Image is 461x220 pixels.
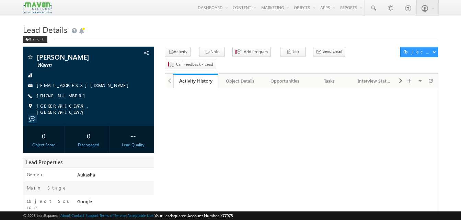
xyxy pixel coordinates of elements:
span: Lead Details [23,24,67,35]
label: Object Source [27,198,71,210]
a: Object Details [218,74,263,88]
div: Disengaged [70,142,107,148]
div: 0 [25,129,62,142]
div: Google [76,198,154,208]
span: Your Leadsquared Account Number is [154,213,233,218]
a: Back [23,36,51,41]
button: Call Feedback - Lead [165,60,216,70]
span: Send Email [323,48,342,54]
div: Activity History [178,77,213,84]
a: Opportunities [263,74,308,88]
button: Activity [165,47,191,57]
div: Opportunities [268,77,301,85]
button: Add Program [232,47,271,57]
label: Owner [27,171,43,178]
div: Back [23,36,47,43]
a: Contact Support [71,213,99,218]
button: Note [199,47,225,57]
span: Call Feedback - Lead [176,61,213,68]
span: Aukasha [77,172,95,178]
div: Tasks [313,77,346,85]
div: Object Score [25,142,62,148]
span: [PERSON_NAME] [37,53,117,60]
span: Warm [37,62,117,69]
span: 77978 [222,213,233,218]
a: [EMAIL_ADDRESS][DOMAIN_NAME] [37,82,132,88]
span: © 2025 LeadSquared | | | | | [23,212,233,219]
span: Add Program [244,49,268,55]
div: Object Actions [403,49,433,55]
div: Object Details [223,77,256,85]
a: About [60,213,70,218]
img: Custom Logo [23,2,52,14]
button: Task [280,47,306,57]
a: Terms of Service [100,213,126,218]
div: 0 [70,129,107,142]
div: Interview Status [358,77,391,85]
span: Lead Properties [26,159,62,166]
div: -- [114,129,152,142]
a: Interview Status [352,74,397,88]
a: Activity History [173,74,218,88]
a: Acceptable Use [127,213,153,218]
span: [GEOGRAPHIC_DATA], [GEOGRAPHIC_DATA] [37,103,142,115]
button: Send Email [313,47,345,57]
span: [PHONE_NUMBER] [37,93,89,99]
label: Main Stage [27,185,67,191]
div: Lead Quality [114,142,152,148]
a: Tasks [308,74,352,88]
button: Object Actions [400,47,438,57]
